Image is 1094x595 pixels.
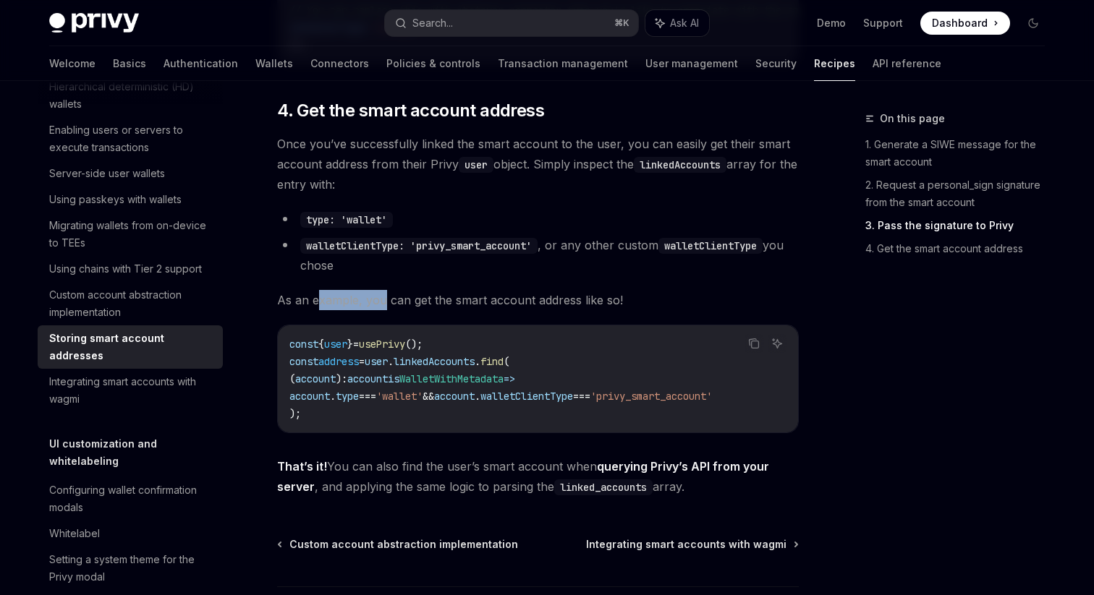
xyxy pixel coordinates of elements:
code: walletClientType [658,238,763,254]
span: Once you’ve successfully linked the smart account to the user, you can easily get their smart acc... [277,134,799,194]
span: user [365,355,388,368]
div: Storing smart account addresses [49,330,214,364]
span: ); [289,407,301,420]
a: 2. Request a personal_sign signature from the smart account [865,174,1056,214]
span: : [342,372,347,385]
img: dark logo [49,13,139,33]
a: API reference [873,46,941,81]
a: Custom account abstraction implementation [279,537,518,552]
span: { [318,338,324,351]
span: user [324,338,347,351]
a: Integrating smart accounts with wagmi [586,537,797,552]
span: You can also find the user’s smart account when , and applying the same logic to parsing the array. [277,456,799,497]
span: address [318,355,359,368]
a: Server-side user wallets [38,160,223,187]
span: . [475,390,480,403]
a: Policies & controls [386,46,480,81]
code: user [459,157,493,173]
a: Connectors [310,46,369,81]
span: = [359,355,365,368]
span: . [330,390,336,403]
a: Demo [817,16,846,30]
a: Using chains with Tier 2 support [38,256,223,282]
div: Using passkeys with wallets [49,191,182,208]
div: Configuring wallet confirmation modals [49,481,214,516]
span: && [423,390,434,403]
span: is [388,372,399,385]
a: Configuring wallet confirmation modals [38,477,223,521]
a: Wallets [255,46,293,81]
a: Migrating wallets from on-device to TEEs [38,213,223,256]
a: 1. Generate a SIWE message for the smart account [865,133,1056,174]
a: Setting a system theme for the Privy modal [38,547,223,590]
span: . [388,355,394,368]
div: Using chains with Tier 2 support [49,260,202,278]
span: const [289,338,318,351]
a: User management [645,46,738,81]
div: Whitelabel [49,525,100,542]
span: ) [336,372,342,385]
div: Enabling users or servers to execute transactions [49,121,214,156]
div: Custom account abstraction implementation [49,286,214,321]
a: Using passkeys with wallets [38,187,223,213]
span: Custom account abstraction implementation [289,537,518,552]
span: 'privy_smart_account' [590,390,712,403]
span: 'wallet' [376,390,423,403]
code: linked_accounts [554,479,653,495]
span: ( [504,355,509,368]
button: Search...⌘K [385,10,638,36]
a: Integrating smart accounts with wagmi [38,369,223,412]
span: On this page [880,110,945,127]
span: account [289,390,330,403]
button: Ask AI [645,10,709,36]
span: linkedAccounts [394,355,475,368]
a: Transaction management [498,46,628,81]
span: account [434,390,475,403]
span: ⌘ K [614,17,629,29]
a: Basics [113,46,146,81]
div: Server-side user wallets [49,165,165,182]
span: find [480,355,504,368]
div: Migrating wallets from on-device to TEEs [49,217,214,252]
span: 4. Get the smart account address [277,99,544,122]
button: Copy the contents from the code block [745,334,763,353]
span: walletClientType [480,390,573,403]
a: Enabling users or servers to execute transactions [38,117,223,160]
a: Recipes [814,46,855,81]
h5: UI customization and whitelabeling [49,435,223,470]
a: Custom account abstraction implementation [38,282,223,325]
span: As an example, you can get the smart account address like so! [277,290,799,310]
span: account [347,372,388,385]
code: type: 'wallet' [300,212,393,228]
span: account [295,372,336,385]
span: === [359,390,376,403]
span: => [504,372,515,385]
a: Authentication [164,46,238,81]
span: const [289,355,318,368]
a: Storing smart account addresses [38,325,223,369]
div: Search... [412,14,453,32]
a: 3. Pass the signature to Privy [865,214,1056,237]
span: WalletWithMetadata [399,372,504,385]
code: linkedAccounts [634,157,726,173]
code: walletClientType: 'privy_smart_account' [300,238,538,254]
span: } [347,338,353,351]
button: Toggle dark mode [1022,12,1045,35]
div: Integrating smart accounts with wagmi [49,373,214,408]
div: Setting a system theme for the Privy modal [49,551,214,586]
span: Integrating smart accounts with wagmi [586,537,786,552]
span: type [336,390,359,403]
span: (); [405,338,423,351]
a: Whitelabel [38,521,223,547]
span: Ask AI [670,16,699,30]
span: ( [289,372,295,385]
span: usePrivy [359,338,405,351]
a: Welcome [49,46,96,81]
strong: That’s it! [277,459,327,474]
a: Security [755,46,797,81]
button: Ask AI [768,334,786,353]
li: , or any other custom you chose [277,235,799,275]
span: . [475,355,480,368]
span: = [353,338,359,351]
a: Dashboard [920,12,1010,35]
